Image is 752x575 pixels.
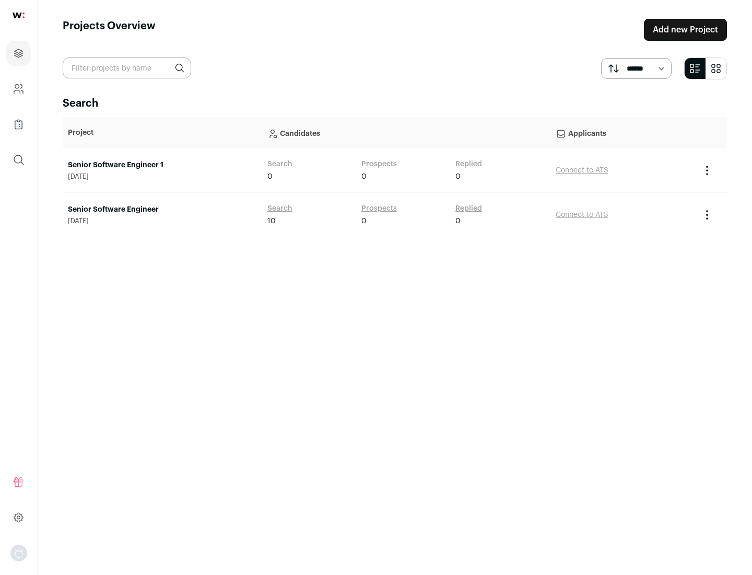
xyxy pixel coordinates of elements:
[267,122,545,143] p: Candidates
[6,76,31,101] a: Company and ATS Settings
[455,216,461,226] span: 0
[68,172,257,181] span: [DATE]
[267,159,292,169] a: Search
[455,171,461,182] span: 0
[644,19,727,41] a: Add new Project
[556,167,608,174] a: Connect to ATS
[701,164,713,177] button: Project Actions
[361,203,397,214] a: Prospects
[455,159,482,169] a: Replied
[63,57,191,78] input: Filter projects by name
[361,159,397,169] a: Prospects
[267,216,276,226] span: 10
[455,203,482,214] a: Replied
[267,203,292,214] a: Search
[68,217,257,225] span: [DATE]
[68,160,257,170] a: Senior Software Engineer 1
[361,216,367,226] span: 0
[10,545,27,561] img: nopic.png
[68,204,257,215] a: Senior Software Engineer
[361,171,367,182] span: 0
[6,41,31,66] a: Projects
[267,171,273,182] span: 0
[68,128,257,138] p: Project
[63,19,156,41] h1: Projects Overview
[63,96,727,111] h2: Search
[10,545,27,561] button: Open dropdown
[701,209,713,221] button: Project Actions
[13,13,25,18] img: wellfound-shorthand-0d5821cbd27db2630d0214b213865d53afaa358527fdda9d0ea32b1df1b89c2c.svg
[556,211,608,218] a: Connect to ATS
[556,122,690,143] p: Applicants
[6,112,31,137] a: Company Lists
